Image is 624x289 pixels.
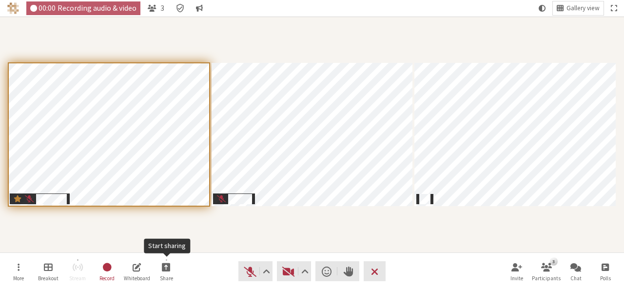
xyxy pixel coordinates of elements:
button: Open chat [562,258,589,285]
button: Audio settings [260,261,272,281]
span: Stream [69,275,86,281]
div: 3 [550,257,557,265]
span: Breakout [38,275,58,281]
span: Participants [532,275,561,281]
span: Invite [510,275,523,281]
span: Chat [570,275,582,281]
button: Open participant list [533,258,560,285]
div: Audio & video [26,1,141,15]
span: Recording audio & video [58,4,136,12]
button: Manage Breakout Rooms [35,258,62,285]
button: Send a reaction [315,261,337,281]
button: Using system theme [535,1,549,15]
button: Open poll [592,258,619,285]
button: Unable to start streaming without first stopping recording [64,258,91,285]
button: Invite participants (Alt+I) [503,258,530,285]
button: Change layout [553,1,604,15]
span: Record [99,275,115,281]
button: Open shared whiteboard [123,258,151,285]
span: More [13,275,24,281]
span: 00:00 [39,4,56,12]
button: Start sharing [153,258,180,285]
span: Whiteboard [124,275,150,281]
span: Share [160,275,173,281]
button: Fullscreen [607,1,621,15]
button: Stop recording [94,258,121,285]
img: Iotum [7,2,19,14]
button: Open menu [5,258,32,285]
button: Start video (Alt+V) [277,261,311,281]
span: Gallery view [566,5,600,12]
button: Unmute (Alt+A) [238,261,273,281]
button: Conversation [192,1,207,15]
button: Raise hand [337,261,359,281]
span: 3 [160,4,164,12]
span: Polls [600,275,611,281]
button: Open participant list [144,1,168,15]
div: Meeting details Encryption enabled [172,1,189,15]
button: End or leave meeting [364,261,386,281]
button: Video setting [299,261,311,281]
